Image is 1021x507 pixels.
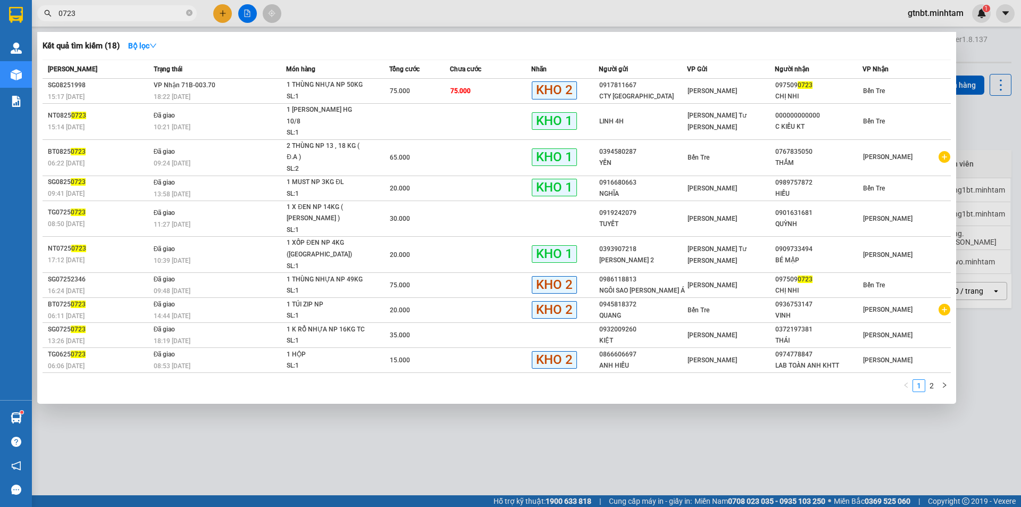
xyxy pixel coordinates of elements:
span: KHO 2 [532,276,577,294]
span: 15:14 [DATE] [48,123,85,131]
span: Chưa cước [450,65,481,73]
span: Đã giao [154,351,175,358]
button: left [900,379,913,392]
span: Món hàng [286,65,315,73]
span: [PERSON_NAME] Tư [PERSON_NAME] [688,112,747,131]
span: Tổng cước [389,65,420,73]
div: TG0725 [48,207,150,218]
div: BT0725 [48,299,150,310]
div: 1 [PERSON_NAME] HG 10/8 [287,104,366,127]
span: 08:53 [DATE] [154,362,190,370]
span: 20.000 [390,251,410,259]
div: [PERSON_NAME] 2 [599,255,686,266]
div: 097509 [775,80,862,91]
span: Bến Tre [863,87,885,95]
div: TUYẾT [599,219,686,230]
span: VP Nhận [863,65,889,73]
span: Đã giao [154,209,175,217]
div: 0909733494 [775,244,862,255]
span: KHO 1 [532,148,577,166]
li: 2 [925,379,938,392]
div: NT0725 [48,243,150,254]
span: KHO 2 [532,301,577,319]
span: 06:11 [DATE] [48,312,85,320]
span: [PERSON_NAME] [863,215,913,222]
span: [PERSON_NAME] [688,356,737,364]
span: [PERSON_NAME] [863,251,913,259]
span: 17:12 [DATE] [48,256,85,264]
div: QUANG [599,310,686,321]
div: 0394580287 [599,146,686,157]
span: search [44,10,52,17]
div: 097509 [775,274,862,285]
h3: Kết quả tìm kiếm ( 18 ) [43,40,120,52]
div: 0901631681 [775,207,862,219]
div: 1 THÙNG NHỰA NP 50KG [287,79,366,91]
li: Previous Page [900,379,913,392]
span: message [11,485,21,495]
img: logo-vxr [9,7,23,23]
div: SG0725 [48,324,150,335]
span: [PERSON_NAME] [863,356,913,364]
span: Đã giao [154,301,175,308]
span: question-circle [11,437,21,447]
div: 1 XỐP ĐEN NP 4KG ([GEOGRAPHIC_DATA]) [287,237,366,260]
div: 0945818372 [599,299,686,310]
div: SL: 2 [287,163,366,175]
div: 0866606697 [599,349,686,360]
span: Đã giao [154,148,175,155]
span: 0723 [71,245,86,252]
a: 1 [913,380,925,392]
img: solution-icon [11,96,22,107]
div: NGHĨA [599,188,686,200]
span: plus-circle [939,304,950,315]
span: plus-circle [939,151,950,163]
span: 16:24 [DATE] [48,287,85,295]
div: HIẾU [775,188,862,200]
span: KHO 1 [532,112,577,130]
span: [PERSON_NAME] [863,153,913,161]
div: 0372197381 [775,324,862,335]
span: close-circle [186,9,193,19]
span: [PERSON_NAME] [688,87,737,95]
li: 1 [913,379,925,392]
img: warehouse-icon [11,412,22,423]
span: 20.000 [390,306,410,314]
div: 1 X ĐEN NP 14KG ( [PERSON_NAME] ) [287,202,366,225]
div: KIỆT [599,335,686,346]
span: 14:44 [DATE] [154,312,190,320]
span: 09:41 [DATE] [48,190,85,197]
span: 0723 [71,351,86,358]
span: 75.000 [390,281,410,289]
div: QUỲNH [775,219,862,230]
span: 13:58 [DATE] [154,190,190,198]
span: 0723 [71,209,86,216]
div: NGÔI SAO [PERSON_NAME] Á [599,285,686,296]
div: 0919242079 [599,207,686,219]
span: 13:26 [DATE] [48,337,85,345]
div: TG0625 [48,349,150,360]
span: right [941,382,948,388]
div: THẮM [775,157,862,169]
span: [PERSON_NAME] [688,185,737,192]
div: CHỊ NHI [775,285,862,296]
div: 0936753147 [775,299,862,310]
span: [PERSON_NAME] [688,281,737,289]
div: BÉ MẬP [775,255,862,266]
span: [PERSON_NAME] Tư [PERSON_NAME] [688,245,747,264]
div: 0916680663 [599,177,686,188]
div: 0989757872 [775,177,862,188]
span: 35.000 [390,331,410,339]
span: [PERSON_NAME] [688,215,737,222]
div: NT0825 [48,110,150,121]
span: 0723 [798,276,813,283]
span: 20.000 [390,185,410,192]
div: 1 TÚI ZIP NP [287,299,366,311]
div: SL: 1 [287,335,366,347]
span: 0723 [71,326,86,333]
div: SG0825 [48,177,150,188]
span: 65.000 [390,154,410,161]
span: Bến Tre [863,118,885,125]
button: right [938,379,951,392]
input: Tìm tên, số ĐT hoặc mã đơn [58,7,184,19]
